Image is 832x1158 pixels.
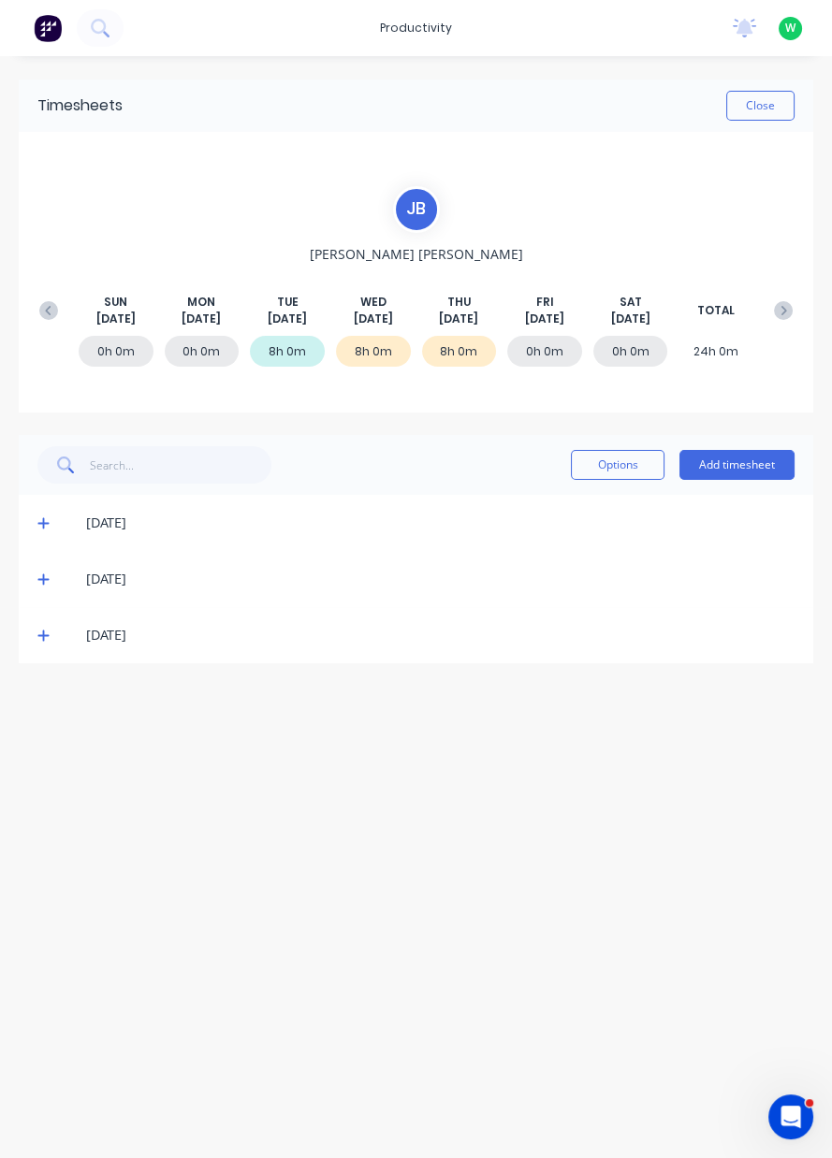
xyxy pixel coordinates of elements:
div: Timesheets [37,94,123,117]
div: 0h 0m [165,336,240,367]
div: 0h 0m [79,336,153,367]
span: TUE [277,294,299,311]
img: Factory [34,14,62,42]
span: [DATE] [354,311,393,327]
span: MON [187,294,215,311]
span: SAT [620,294,642,311]
span: [DATE] [525,311,564,327]
div: 8h 0m [336,336,411,367]
div: [DATE] [86,513,795,533]
button: Close [726,91,795,121]
iframe: Intercom live chat [768,1094,813,1139]
span: WED [360,294,387,311]
span: [PERSON_NAME] [PERSON_NAME] [310,244,523,264]
button: Options [571,450,664,480]
input: Search... [90,446,272,484]
span: [DATE] [96,311,136,327]
span: THU [447,294,471,311]
span: W [785,20,796,36]
span: [DATE] [268,311,307,327]
div: J B [393,186,440,233]
span: [DATE] [439,311,478,327]
div: productivity [371,14,461,42]
button: Add timesheet [679,450,795,480]
div: [DATE] [86,569,795,589]
div: 0h 0m [507,336,582,367]
span: [DATE] [611,311,650,327]
span: [DATE] [182,311,221,327]
span: SUN [104,294,127,311]
div: 8h 0m [250,336,325,367]
span: TOTAL [697,302,735,319]
span: FRI [535,294,553,311]
div: 24h 0m [679,336,753,367]
div: [DATE] [86,625,795,645]
div: 0h 0m [593,336,668,367]
div: 8h 0m [422,336,497,367]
